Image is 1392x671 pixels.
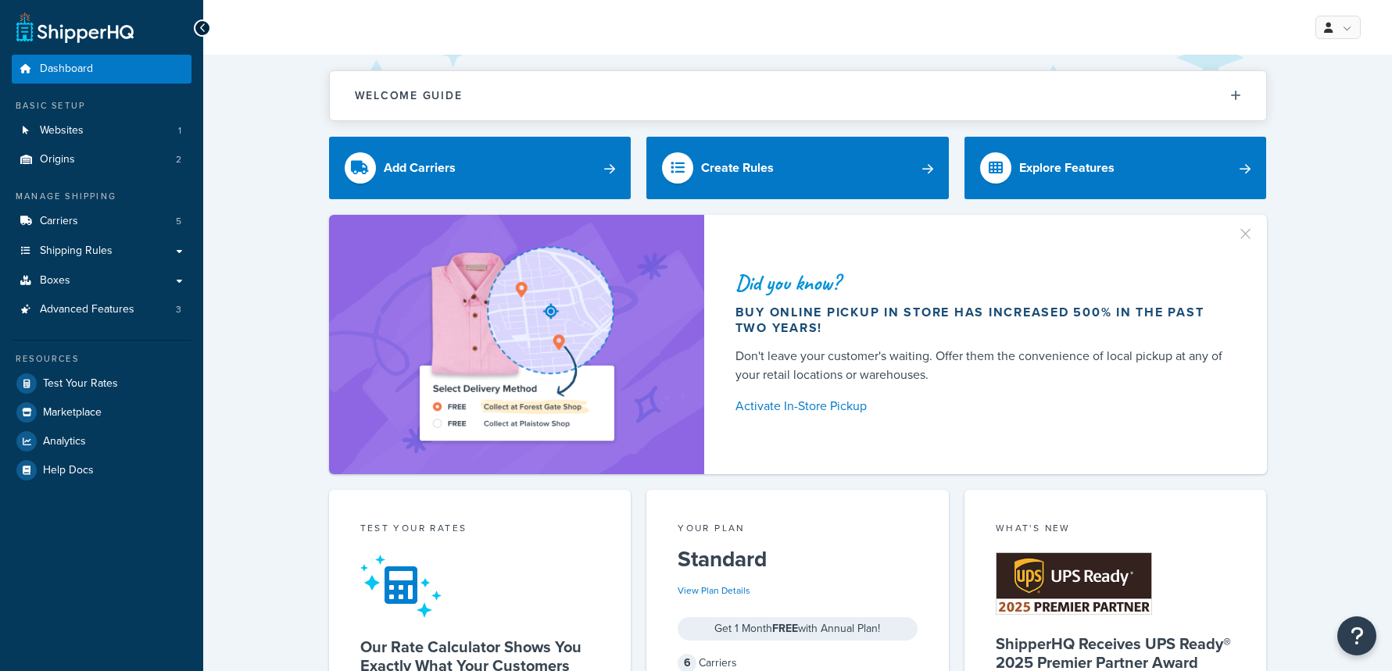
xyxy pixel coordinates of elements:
a: Advanced Features3 [12,295,191,324]
a: Add Carriers [329,137,632,199]
span: 2 [176,153,181,166]
a: Origins2 [12,145,191,174]
div: Don't leave your customer's waiting. Offer them the convenience of local pickup at any of your re... [735,347,1229,384]
div: Buy online pickup in store has increased 500% in the past two years! [735,305,1229,336]
div: Add Carriers [384,157,456,179]
span: Carriers [40,215,78,228]
span: 3 [176,303,181,316]
span: Dashboard [40,62,93,76]
a: Analytics [12,427,191,455]
li: Websites [12,116,191,145]
a: Dashboard [12,55,191,84]
img: ad-shirt-map-b0359fc47e01cab431d101c4b569394f6a03f54285957d908178d52f29eb9668.png [375,238,658,451]
div: Explore Features [1019,157,1115,179]
span: 5 [176,215,181,228]
span: Shipping Rules [40,244,113,258]
a: Websites1 [12,116,191,145]
span: Marketplace [43,406,102,419]
div: Your Plan [678,521,918,539]
a: View Plan Details [678,584,750,598]
div: Get 1 Month with Annual Plan! [678,617,918,641]
span: Analytics [43,435,86,448]
li: Advanced Features [12,295,191,324]
div: Create Rules [701,157,774,179]
span: Websites [40,124,84,137]
div: Basic Setup [12,99,191,112]
a: Shipping Rules [12,237,191,266]
a: Boxes [12,266,191,295]
span: Advanced Features [40,303,134,316]
div: Manage Shipping [12,190,191,203]
div: Did you know? [735,272,1229,294]
button: Open Resource Center [1337,616,1376,655]
div: Resources [12,352,191,366]
a: Activate In-Store Pickup [735,395,1229,417]
h2: Welcome Guide [355,90,463,102]
span: Test Your Rates [43,377,118,391]
li: Carriers [12,207,191,236]
h5: Standard [678,547,918,572]
div: What's New [996,521,1236,539]
span: Boxes [40,274,70,287]
a: Test Your Rates [12,369,191,398]
span: Help Docs [43,464,94,477]
a: Create Rules [646,137,949,199]
strong: FREE [772,620,798,637]
a: Help Docs [12,456,191,484]
a: Explore Features [964,137,1267,199]
button: Welcome Guide [330,71,1266,120]
a: Marketplace [12,398,191,427]
span: Origins [40,153,75,166]
span: 1 [178,124,181,137]
a: Carriers5 [12,207,191,236]
li: Origins [12,145,191,174]
div: Test your rates [360,521,600,539]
